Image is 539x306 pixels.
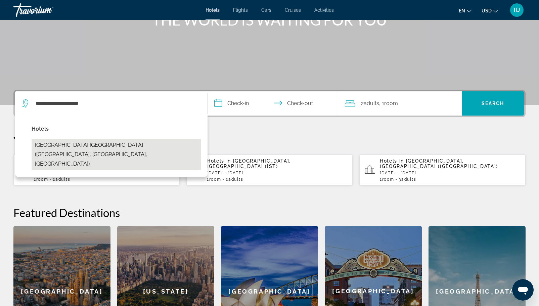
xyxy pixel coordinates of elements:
button: Select hotel: San Francisco Airport Marriott Waterfront (Burlingame, CA, US) [32,139,201,170]
span: Hotels in [380,158,404,164]
span: 1 [380,177,394,182]
span: USD [482,8,492,13]
button: Search [462,91,524,116]
iframe: Button to launch messaging window [512,279,534,301]
button: Change language [459,6,471,15]
a: Cruises [285,7,301,13]
button: Hotels in [GEOGRAPHIC_DATA], [GEOGRAPHIC_DATA] ([GEOGRAPHIC_DATA])[DATE] - [DATE]1Room3Adults [359,154,526,186]
span: 2 [53,177,70,182]
span: Adults [364,100,379,106]
span: Adults [55,177,70,182]
span: 1 [34,177,48,182]
button: Hotels in [GEOGRAPHIC_DATA], [GEOGRAPHIC_DATA] (IST)[DATE] - [DATE]1Room2Adults [186,154,353,186]
input: Search hotel destination [35,98,197,108]
a: Cars [261,7,271,13]
div: Search widget [15,91,524,116]
span: 1 [207,177,221,182]
span: 3 [399,177,416,182]
span: Hotels in [207,158,231,164]
span: Room [36,177,48,182]
span: Room [384,100,398,106]
a: Travorium [13,1,81,19]
span: 2 [361,99,379,108]
button: Select check in and out date [208,91,338,116]
div: Destination search results [15,114,208,177]
span: Adults [228,177,243,182]
span: Room [209,177,221,182]
a: Hotels [206,7,220,13]
a: Activities [314,7,334,13]
p: [DATE] - [DATE] [207,171,347,175]
span: Search [482,101,504,106]
p: Your Recent Searches [13,134,526,147]
span: en [459,8,465,13]
button: Hotels in [GEOGRAPHIC_DATA], [GEOGRAPHIC_DATA] ([GEOGRAPHIC_DATA])[DATE] - [DATE]1Room2Adults [13,154,180,186]
span: 2 [226,177,243,182]
span: , 1 [379,99,398,108]
button: User Menu [508,3,526,17]
span: Room [382,177,394,182]
span: Adults [401,177,416,182]
h2: Featured Destinations [13,206,526,219]
button: Change currency [482,6,498,15]
button: Travelers: 2 adults, 0 children [338,91,462,116]
span: [GEOGRAPHIC_DATA], [GEOGRAPHIC_DATA] (IST) [207,158,291,169]
p: [DATE] - [DATE] [380,171,520,175]
p: Hotel options [32,124,201,134]
span: IU [514,7,520,13]
span: [GEOGRAPHIC_DATA], [GEOGRAPHIC_DATA] ([GEOGRAPHIC_DATA]) [380,158,498,169]
a: Flights [233,7,248,13]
